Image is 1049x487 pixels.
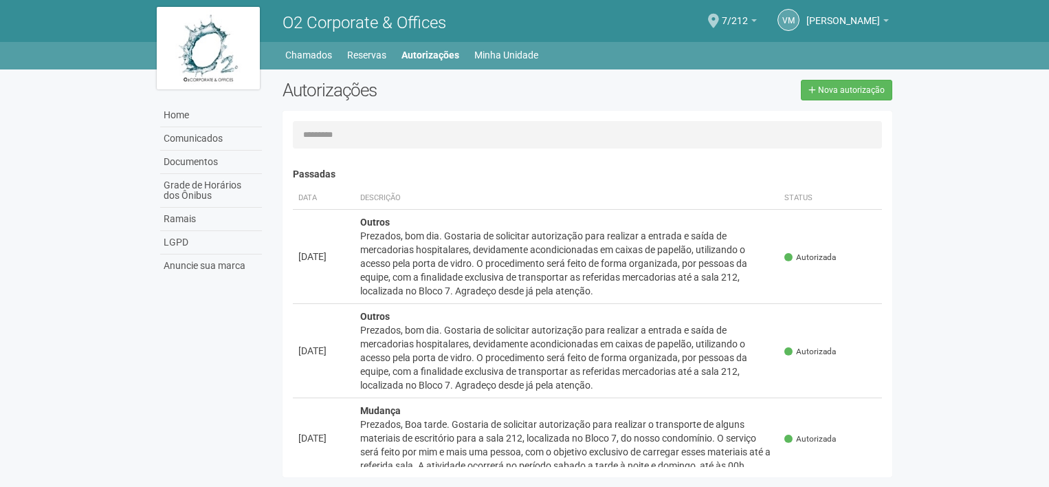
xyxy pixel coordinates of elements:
th: Status [779,187,882,210]
span: Vantuil Mendes da Silva Junior [806,2,880,26]
a: Documentos [160,151,262,174]
div: [DATE] [298,250,349,263]
span: O2 Corporate & Offices [283,13,446,32]
a: Comunicados [160,127,262,151]
th: Data [293,187,355,210]
div: Prezados, bom dia. Gostaria de solicitar autorização para realizar a entrada e saída de mercadori... [360,323,773,392]
span: Autorizada [784,346,836,358]
img: logo.jpg [157,7,260,89]
span: Autorizada [784,252,836,263]
a: Nova autorização [801,80,892,100]
a: Ramais [160,208,262,231]
span: Nova autorização [818,85,885,95]
a: Reservas [347,45,386,65]
div: [DATE] [298,431,349,445]
a: Anuncie sua marca [160,255,262,277]
a: Home [160,104,262,127]
span: 7/212 [722,2,748,26]
div: Prezados, Boa tarde. Gostaria de solicitar autorização para realizar o transporte de alguns mater... [360,418,773,473]
strong: Outros [360,311,390,322]
strong: Outros [360,217,390,228]
a: LGPD [160,231,262,255]
div: [DATE] [298,344,349,358]
a: Grade de Horários dos Ônibus [160,174,262,208]
strong: Mudança [360,405,401,416]
a: Chamados [285,45,332,65]
div: Prezados, bom dia. Gostaria de solicitar autorização para realizar a entrada e saída de mercadori... [360,229,773,298]
a: [PERSON_NAME] [806,17,889,28]
h2: Autorizações [283,80,577,100]
span: Autorizada [784,433,836,445]
th: Descrição [355,187,779,210]
h4: Passadas [293,169,882,180]
a: Minha Unidade [474,45,538,65]
a: 7/212 [722,17,757,28]
a: VM [777,9,799,31]
a: Autorizações [401,45,459,65]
